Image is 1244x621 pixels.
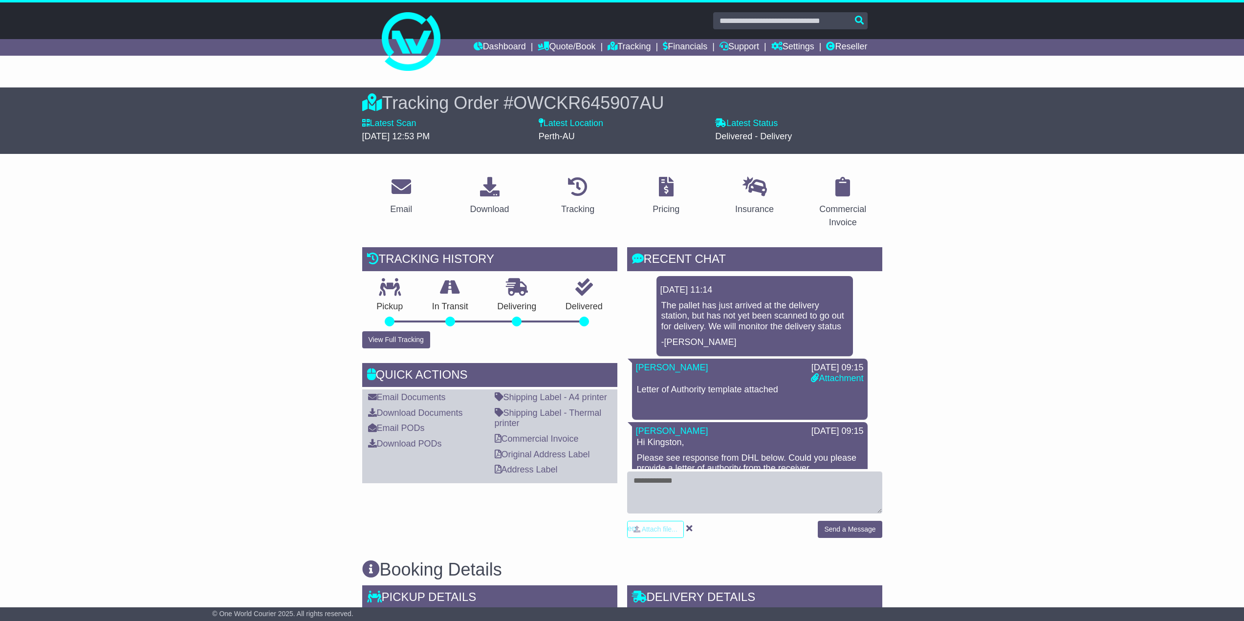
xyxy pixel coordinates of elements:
[495,408,602,428] a: Shipping Label - Thermal printer
[653,203,679,216] div: Pricing
[771,39,814,56] a: Settings
[636,363,708,372] a: [PERSON_NAME]
[811,373,863,383] a: Attachment
[362,560,882,579] h3: Booking Details
[368,439,442,449] a: Download PODs
[720,39,759,56] a: Support
[368,408,463,418] a: Download Documents
[362,585,617,612] div: Pickup Details
[663,39,707,56] a: Financials
[818,521,882,538] button: Send a Message
[661,300,848,332] p: The pallet has just arrived at the delivery station, but has not yet been scanned to go out for d...
[362,131,430,141] span: [DATE] 12:53 PM
[555,173,601,219] a: Tracking
[627,585,882,612] div: Delivery Details
[715,131,792,141] span: Delivered - Delivery
[362,363,617,389] div: Quick Actions
[637,453,863,474] p: Please see response from DHL below. Could you please provide a letter of authority from the receiver
[368,392,446,402] a: Email Documents
[463,173,515,219] a: Download
[362,92,882,113] div: Tracking Order #
[538,39,595,56] a: Quote/Book
[811,363,863,373] div: [DATE] 09:15
[826,39,867,56] a: Reseller
[368,423,425,433] a: Email PODs
[470,203,509,216] div: Download
[637,437,863,448] p: Hi Kingston,
[646,173,686,219] a: Pricing
[637,385,863,395] p: Letter of Authority template attached
[539,118,603,129] label: Latest Location
[735,203,774,216] div: Insurance
[362,118,416,129] label: Latest Scan
[417,301,483,312] p: In Transit
[539,131,575,141] span: Perth-AU
[362,247,617,274] div: Tracking history
[495,434,579,444] a: Commercial Invoice
[561,203,594,216] div: Tracking
[362,301,418,312] p: Pickup
[474,39,526,56] a: Dashboard
[715,118,778,129] label: Latest Status
[660,285,849,296] div: [DATE] 11:14
[495,450,590,459] a: Original Address Label
[811,426,864,437] div: [DATE] 09:15
[390,203,412,216] div: Email
[212,610,353,618] span: © One World Courier 2025. All rights reserved.
[551,301,617,312] p: Delivered
[627,247,882,274] div: RECENT CHAT
[362,331,430,348] button: View Full Tracking
[513,93,664,113] span: OWCKR645907AU
[495,465,558,474] a: Address Label
[729,173,780,219] a: Insurance
[804,173,882,233] a: Commercial Invoice
[636,426,708,436] a: [PERSON_NAME]
[661,337,848,348] p: -[PERSON_NAME]
[608,39,651,56] a: Tracking
[384,173,418,219] a: Email
[495,392,607,402] a: Shipping Label - A4 printer
[810,203,876,229] div: Commercial Invoice
[483,301,551,312] p: Delivering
